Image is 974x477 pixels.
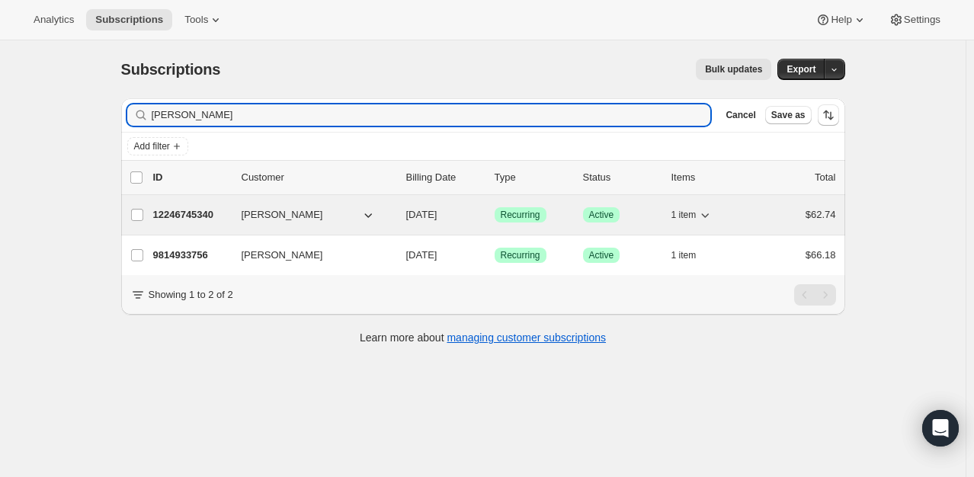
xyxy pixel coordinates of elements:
[806,249,836,261] span: $66.18
[175,9,232,30] button: Tools
[671,204,713,226] button: 1 item
[815,170,835,185] p: Total
[95,14,163,26] span: Subscriptions
[153,248,229,263] p: 9814933756
[242,248,323,263] span: [PERSON_NAME]
[719,106,761,124] button: Cancel
[24,9,83,30] button: Analytics
[134,140,170,152] span: Add filter
[705,63,762,75] span: Bulk updates
[34,14,74,26] span: Analytics
[765,106,812,124] button: Save as
[495,170,571,185] div: Type
[153,245,836,266] div: 9814933756[PERSON_NAME][DATE]SuccessRecurringSuccessActive1 item$66.18
[806,209,836,220] span: $62.74
[153,170,836,185] div: IDCustomerBilling DateTypeStatusItemsTotal
[149,287,233,303] p: Showing 1 to 2 of 2
[406,209,437,220] span: [DATE]
[153,207,229,222] p: 12246745340
[879,9,950,30] button: Settings
[904,14,940,26] span: Settings
[501,209,540,221] span: Recurring
[406,249,437,261] span: [DATE]
[818,104,839,126] button: Sort the results
[583,170,659,185] p: Status
[242,170,394,185] p: Customer
[589,209,614,221] span: Active
[232,203,385,227] button: [PERSON_NAME]
[242,207,323,222] span: [PERSON_NAME]
[360,330,606,345] p: Learn more about
[589,249,614,261] span: Active
[153,204,836,226] div: 12246745340[PERSON_NAME][DATE]SuccessRecurringSuccessActive1 item$62.74
[121,61,221,78] span: Subscriptions
[671,249,697,261] span: 1 item
[86,9,172,30] button: Subscriptions
[671,170,748,185] div: Items
[232,243,385,267] button: [PERSON_NAME]
[184,14,208,26] span: Tools
[771,109,806,121] span: Save as
[726,109,755,121] span: Cancel
[777,59,825,80] button: Export
[127,137,188,155] button: Add filter
[153,170,229,185] p: ID
[922,410,959,447] div: Open Intercom Messenger
[696,59,771,80] button: Bulk updates
[152,104,711,126] input: Filter subscribers
[447,331,606,344] a: managing customer subscriptions
[406,170,482,185] p: Billing Date
[787,63,815,75] span: Export
[671,245,713,266] button: 1 item
[671,209,697,221] span: 1 item
[501,249,540,261] span: Recurring
[794,284,836,306] nav: Pagination
[806,9,876,30] button: Help
[831,14,851,26] span: Help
